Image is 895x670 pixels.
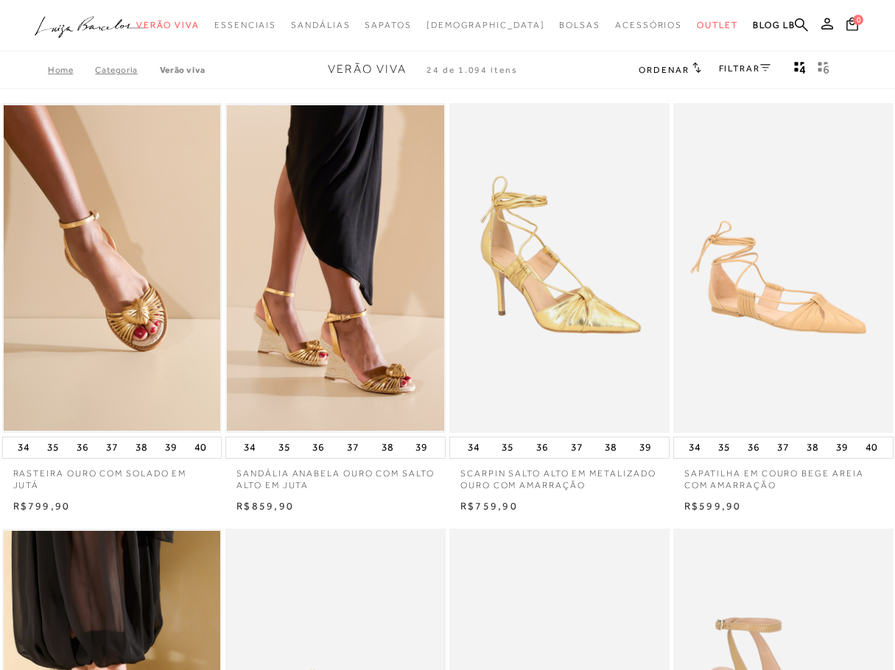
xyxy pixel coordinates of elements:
[559,20,600,30] span: Bolsas
[214,20,276,30] span: Essenciais
[451,105,668,431] a: SCARPIN SALTO ALTO EM METALIZADO OURO COM AMARRAÇÃO SCARPIN SALTO ALTO EM METALIZADO OURO COM AMA...
[635,437,656,458] button: 39
[853,15,863,25] span: 0
[743,437,764,458] button: 36
[449,459,670,493] a: SCARPIN SALTO ALTO EM METALIZADO OURO COM AMARRAÇÃO
[190,437,211,458] button: 40
[377,437,398,458] button: 38
[227,105,444,431] a: SANDÁLIA ANABELA OURO COM SALTO ALTO EM JUTA SANDÁLIA ANABELA OURO COM SALTO ALTO EM JUTA
[697,12,738,39] a: categoryNavScreenReaderText
[615,20,682,30] span: Acessórios
[802,437,823,458] button: 38
[13,437,34,458] button: 34
[2,459,222,493] a: RASTEIRA OURO COM SOLADO EM JUTÁ
[48,65,95,75] a: Home
[600,437,621,458] button: 38
[291,20,350,30] span: Sandálias
[102,437,122,458] button: 37
[72,437,93,458] button: 36
[460,500,518,512] span: R$759,90
[719,63,771,74] a: FILTRAR
[697,20,738,30] span: Outlet
[136,12,200,39] a: categoryNavScreenReaderText
[673,459,894,493] a: SAPATILHA EM COURO BEGE AREIA COM AMARRAÇÃO
[753,20,796,30] span: BLOG LB
[427,12,545,39] a: noSubCategoriesText
[328,63,407,76] span: Verão Viva
[161,437,181,458] button: 39
[225,459,446,493] a: SANDÁLIA ANABELA OURO COM SALTO ALTO EM JUTA
[95,65,159,75] a: Categoria
[365,20,411,30] span: Sapatos
[131,437,152,458] button: 38
[675,105,892,431] a: SAPATILHA EM COURO BEGE AREIA COM AMARRAÇÃO SAPATILHA EM COURO BEGE AREIA COM AMARRAÇÃO
[773,437,793,458] button: 37
[13,500,71,512] span: R$799,90
[451,105,668,431] img: SCARPIN SALTO ALTO EM METALIZADO OURO COM AMARRAÇÃO
[714,437,734,458] button: 35
[497,437,518,458] button: 35
[291,12,350,39] a: categoryNavScreenReaderText
[684,500,742,512] span: R$599,90
[365,12,411,39] a: categoryNavScreenReaderText
[227,105,444,431] img: SANDÁLIA ANABELA OURO COM SALTO ALTO EM JUTA
[274,437,295,458] button: 35
[427,65,518,75] span: 24 de 1.094 itens
[239,437,260,458] button: 34
[160,65,206,75] a: Verão Viva
[4,105,221,431] img: RASTEIRA OURO COM SOLADO EM JUTÁ
[343,437,363,458] button: 37
[236,500,294,512] span: R$859,90
[675,105,892,431] img: SAPATILHA EM COURO BEGE AREIA COM AMARRAÇÃO
[214,12,276,39] a: categoryNavScreenReaderText
[559,12,600,39] a: categoryNavScreenReaderText
[813,60,834,80] button: gridText6Desc
[411,437,432,458] button: 39
[463,437,484,458] button: 34
[684,437,705,458] button: 34
[832,437,852,458] button: 39
[753,12,796,39] a: BLOG LB
[842,16,863,36] button: 0
[136,20,200,30] span: Verão Viva
[615,12,682,39] a: categoryNavScreenReaderText
[427,20,545,30] span: [DEMOGRAPHIC_DATA]
[4,105,221,431] a: RASTEIRA OURO COM SOLADO EM JUTÁ RASTEIRA OURO COM SOLADO EM JUTÁ
[639,65,689,75] span: Ordenar
[566,437,587,458] button: 37
[532,437,552,458] button: 36
[43,437,63,458] button: 35
[308,437,329,458] button: 36
[861,437,882,458] button: 40
[790,60,810,80] button: Mostrar 4 produtos por linha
